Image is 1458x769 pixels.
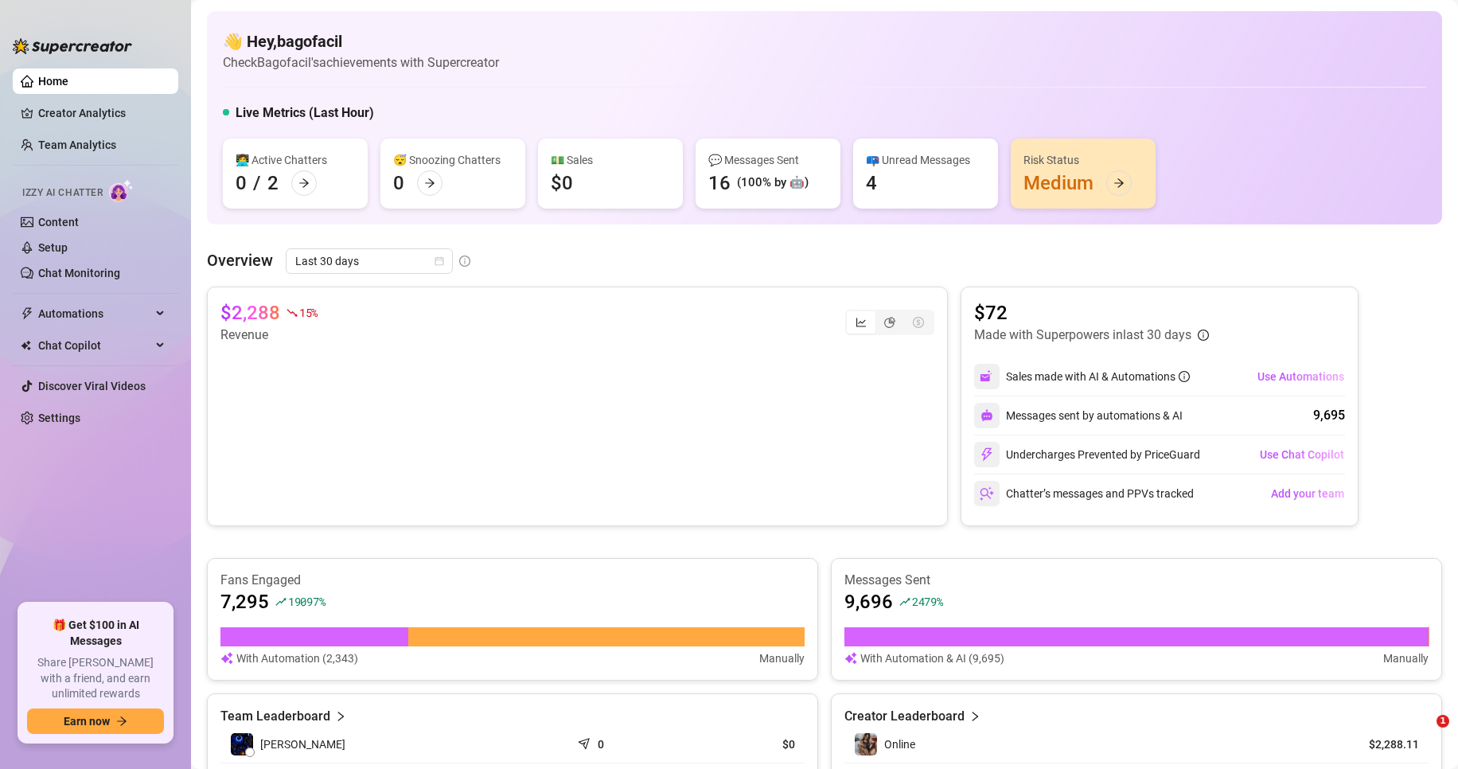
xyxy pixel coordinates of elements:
article: Revenue [220,326,318,345]
span: calendar [435,256,444,266]
span: [PERSON_NAME] [260,736,345,753]
div: 0 [236,170,247,196]
div: 16 [708,170,731,196]
img: logo-BBDzfeDw.svg [13,38,132,54]
span: arrow-right [424,178,435,189]
span: rise [275,596,287,607]
img: Online [855,733,877,755]
span: arrow-right [298,178,310,189]
span: 1 [1437,715,1449,728]
span: Chat Copilot [38,333,151,358]
button: Use Chat Copilot [1259,442,1345,467]
div: (100% by 🤖) [737,174,809,193]
article: Fans Engaged [220,572,805,589]
img: svg%3e [980,486,994,501]
span: pie-chart [884,317,895,328]
div: 4 [866,170,877,196]
article: With Automation (2,343) [236,650,358,667]
span: send [578,734,594,750]
div: 2 [267,170,279,196]
span: thunderbolt [21,307,33,320]
img: Chat Copilot [21,340,31,351]
img: Leonardo Federi… [231,733,253,755]
span: 15 % [299,305,318,320]
article: Manually [759,650,805,667]
a: Setup [38,241,68,254]
iframe: Intercom live chat [1404,715,1442,753]
span: arrow-right [116,716,127,727]
article: $2,288 [220,300,280,326]
article: $0 [697,736,795,752]
span: arrow-right [1113,178,1125,189]
span: right [335,707,346,726]
article: 0 [598,736,604,752]
span: Add your team [1271,487,1344,500]
div: Undercharges Prevented by PriceGuard [974,442,1200,467]
a: Settings [38,412,80,424]
h5: Live Metrics (Last Hour) [236,103,374,123]
article: Check Bagofacil's achievements with Supercreator [223,53,499,72]
article: With Automation & AI (9,695) [860,650,1004,667]
span: info-circle [1179,371,1190,382]
div: Messages sent by automations & AI [974,403,1183,428]
article: 9,696 [844,589,893,615]
span: line-chart [856,317,867,328]
span: info-circle [459,256,470,267]
img: svg%3e [980,409,993,422]
article: $2,288.11 [1347,736,1419,752]
span: Automations [38,301,151,326]
article: Creator Leaderboard [844,707,965,726]
span: Izzy AI Chatter [22,185,103,201]
div: Risk Status [1023,151,1143,169]
span: 🎁 Get $100 in AI Messages [27,618,164,649]
div: 💵 Sales [551,151,670,169]
div: 0 [393,170,404,196]
span: dollar-circle [913,317,924,328]
article: 7,295 [220,589,269,615]
span: fall [287,307,298,318]
span: 19097 % [288,594,325,609]
div: 💬 Messages Sent [708,151,828,169]
img: svg%3e [980,447,994,462]
button: Add your team [1270,481,1345,506]
span: Use Chat Copilot [1260,448,1344,461]
a: Team Analytics [38,139,116,151]
a: Chat Monitoring [38,267,120,279]
article: $72 [974,300,1209,326]
article: Team Leaderboard [220,707,330,726]
button: Use Automations [1257,364,1345,389]
div: segmented control [845,310,934,335]
div: Chatter’s messages and PPVs tracked [974,481,1194,506]
span: Share [PERSON_NAME] with a friend, and earn unlimited rewards [27,655,164,702]
a: Home [38,75,68,88]
article: Made with Superpowers in last 30 days [974,326,1191,345]
span: Earn now [64,715,110,728]
h4: 👋 Hey, bagofacil [223,30,499,53]
article: Manually [1383,650,1429,667]
button: Earn nowarrow-right [27,708,164,734]
div: 9,695 [1313,406,1345,425]
img: svg%3e [980,369,994,384]
div: 👩‍💻 Active Chatters [236,151,355,169]
img: svg%3e [220,650,233,667]
a: Discover Viral Videos [38,380,146,392]
img: svg%3e [844,650,857,667]
span: right [969,707,980,726]
div: 😴 Snoozing Chatters [393,151,513,169]
span: Online [884,738,915,751]
span: info-circle [1198,330,1209,341]
a: Content [38,216,79,228]
article: Messages Sent [844,572,1429,589]
div: Sales made with AI & Automations [1006,368,1190,385]
span: Use Automations [1257,370,1344,383]
span: Last 30 days [295,249,443,273]
span: 2479 % [912,594,943,609]
img: AI Chatter [109,179,134,202]
div: 📪 Unread Messages [866,151,985,169]
div: $0 [551,170,573,196]
article: Overview [207,248,273,272]
a: Creator Analytics [38,100,166,126]
span: rise [899,596,910,607]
